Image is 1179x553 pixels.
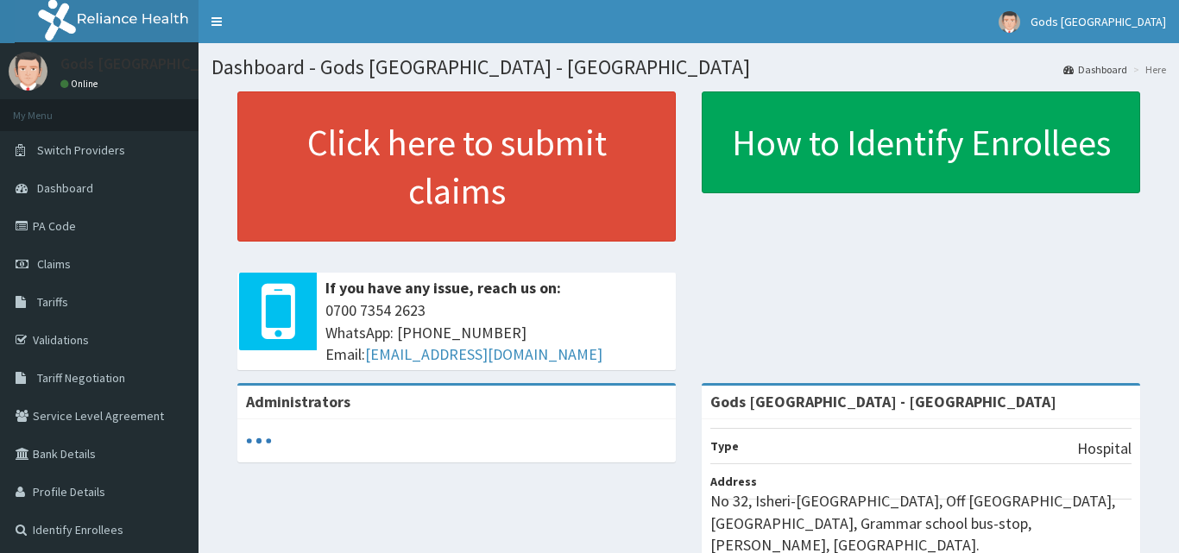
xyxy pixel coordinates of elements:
span: Tariff Negotiation [37,370,125,386]
b: Address [710,474,757,489]
p: Gods [GEOGRAPHIC_DATA] [60,56,240,72]
span: Switch Providers [37,142,125,158]
a: Dashboard [1063,62,1127,77]
strong: Gods [GEOGRAPHIC_DATA] - [GEOGRAPHIC_DATA] [710,392,1056,412]
b: If you have any issue, reach us on: [325,278,561,298]
img: User Image [9,52,47,91]
img: User Image [999,11,1020,33]
h1: Dashboard - Gods [GEOGRAPHIC_DATA] - [GEOGRAPHIC_DATA] [211,56,1166,79]
b: Administrators [246,392,350,412]
span: Claims [37,256,71,272]
p: Hospital [1077,437,1132,460]
li: Here [1129,62,1166,77]
svg: audio-loading [246,428,272,454]
span: Gods [GEOGRAPHIC_DATA] [1031,14,1166,29]
span: Dashboard [37,180,93,196]
a: [EMAIL_ADDRESS][DOMAIN_NAME] [365,344,602,364]
a: How to Identify Enrollees [702,91,1140,193]
span: 0700 7354 2623 WhatsApp: [PHONE_NUMBER] Email: [325,299,667,366]
a: Online [60,78,102,90]
span: Tariffs [37,294,68,310]
a: Click here to submit claims [237,91,676,242]
b: Type [710,438,739,454]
